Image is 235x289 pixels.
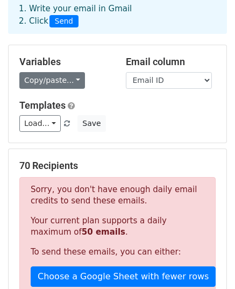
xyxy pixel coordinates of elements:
button: Save [77,115,105,132]
div: 1. Write your email in Gmail 2. Click [11,3,224,27]
span: Send [49,15,79,28]
a: Choose a Google Sheet with fewer rows [31,266,216,287]
h5: Variables [19,56,110,68]
a: Load... [19,115,61,132]
h5: 70 Recipients [19,160,216,172]
p: Your current plan supports a daily maximum of . [31,215,204,238]
p: To send these emails, you can either: [31,246,204,258]
iframe: Chat Widget [181,237,235,289]
a: Templates [19,100,66,111]
h5: Email column [126,56,216,68]
a: Copy/paste... [19,72,85,89]
strong: 50 emails [82,227,125,237]
p: Sorry, you don't have enough daily email credits to send these emails. [31,184,204,207]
